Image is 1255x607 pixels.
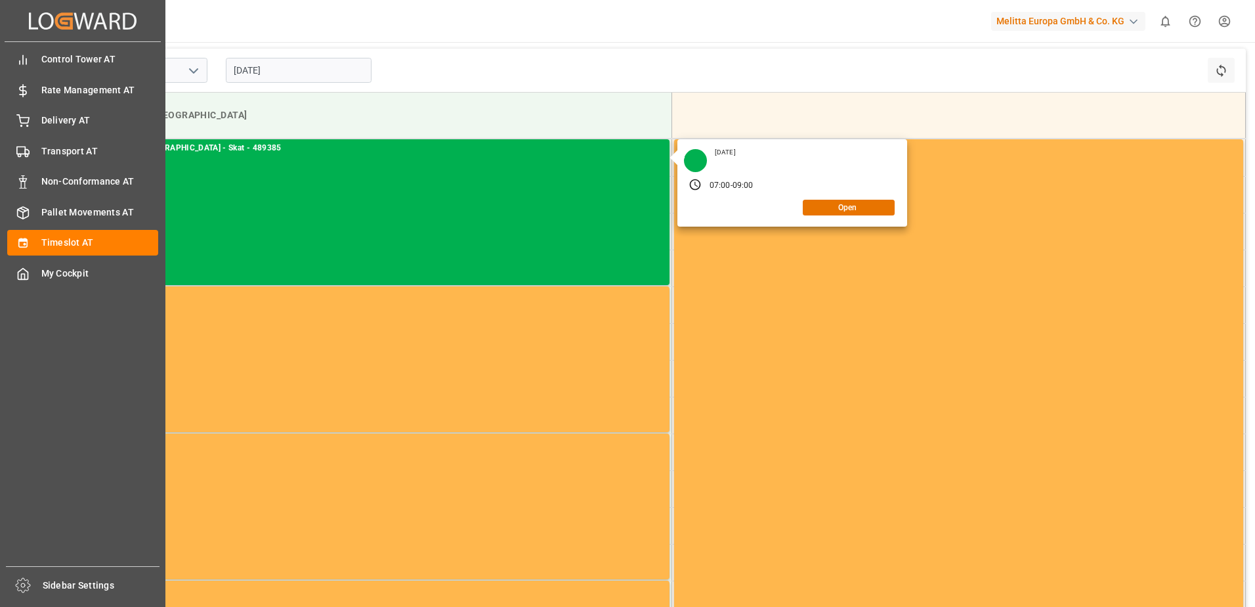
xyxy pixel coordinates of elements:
span: Delivery AT [41,114,159,127]
button: show 0 new notifications [1151,7,1180,36]
a: Pallet Movements AT [7,199,158,225]
a: Non-Conformance AT [7,169,158,194]
div: [DATE] [710,148,740,157]
button: Melitta Europa GmbH & Co. KG [991,9,1151,34]
span: Timeslot AT [41,236,159,250]
input: DD.MM.YYYY [226,58,372,83]
div: Melitta Europa GmbH & Co. KG [991,12,1145,31]
button: Help Center [1180,7,1210,36]
button: open menu [183,60,203,81]
div: Occupied [106,583,664,596]
a: Delivery AT [7,108,158,133]
div: Occupied [106,436,664,449]
a: My Cockpit [7,260,158,286]
a: Timeslot AT [7,230,158,256]
a: Transport AT [7,138,158,164]
div: Occupied [679,142,1238,155]
div: - [731,180,733,192]
div: Inbound [GEOGRAPHIC_DATA] [109,103,661,127]
div: 07:00 [710,180,731,192]
div: 09:00 [733,180,754,192]
span: Transport AT [41,145,159,158]
span: Control Tower AT [41,53,159,66]
div: Occupied [106,289,664,302]
div: Cofresco [GEOGRAPHIC_DATA] - Skat - 489385 [106,142,664,155]
div: No. of Pallets - 51 [106,155,664,166]
span: Sidebar Settings [43,579,160,593]
span: Rate Management AT [41,83,159,97]
button: Open [803,200,895,215]
a: Rate Management AT [7,77,158,102]
span: Pallet Movements AT [41,206,159,219]
span: My Cockpit [41,267,159,281]
span: Non-Conformance AT [41,175,159,189]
